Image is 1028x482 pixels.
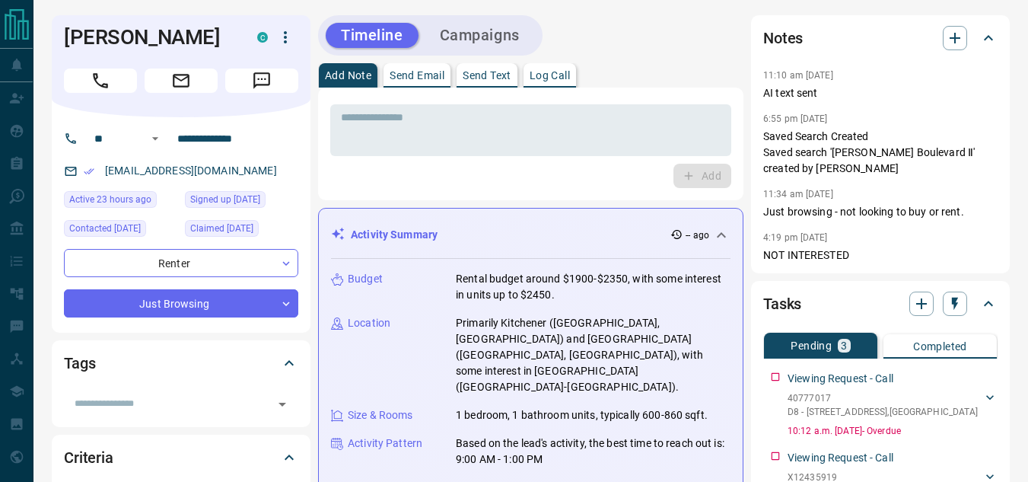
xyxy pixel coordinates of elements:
[763,232,828,243] p: 4:19 pm [DATE]
[348,407,413,423] p: Size & Rooms
[763,70,833,81] p: 11:10 am [DATE]
[841,340,847,351] p: 3
[146,129,164,148] button: Open
[456,436,730,468] p: Based on the lead's activity, the best time to reach out is: 9:00 AM - 1:00 PM
[788,371,893,387] p: Viewing Request - Call
[530,70,570,81] p: Log Call
[331,221,730,249] div: Activity Summary-- ago
[272,394,293,415] button: Open
[456,315,730,395] p: Primarily Kitchener ([GEOGRAPHIC_DATA], [GEOGRAPHIC_DATA]) and [GEOGRAPHIC_DATA] ([GEOGRAPHIC_DAT...
[763,85,998,101] p: AI text sent
[64,439,298,476] div: Criteria
[69,192,151,207] span: Active 23 hours ago
[763,247,998,263] p: NOT INTERESTED
[64,249,298,277] div: Renter
[686,228,709,242] p: -- ago
[763,292,801,316] h2: Tasks
[64,345,298,381] div: Tags
[390,70,444,81] p: Send Email
[788,450,893,466] p: Viewing Request - Call
[225,69,298,93] span: Message
[763,26,803,50] h2: Notes
[64,445,113,470] h2: Criteria
[763,129,998,177] p: Saved Search Created Saved search '[PERSON_NAME] Boulevard Ⅱ' created by [PERSON_NAME]
[64,289,298,318] div: Just Browsing
[84,166,94,177] svg: Email Verified
[913,341,967,352] p: Completed
[456,271,730,303] p: Rental budget around $1900-$2350, with some interest in units up to $2450.
[348,315,390,331] p: Location
[145,69,218,93] span: Email
[64,220,177,241] div: Mon Oct 13 2025
[69,221,141,236] span: Contacted [DATE]
[64,191,177,212] div: Tue Oct 14 2025
[348,436,422,452] p: Activity Pattern
[326,23,419,48] button: Timeline
[64,25,234,49] h1: [PERSON_NAME]
[185,220,298,241] div: Mon Oct 13 2025
[788,388,998,422] div: 40777017D8 - [STREET_ADDRESS],[GEOGRAPHIC_DATA]
[425,23,535,48] button: Campaigns
[351,227,438,243] p: Activity Summary
[463,70,511,81] p: Send Text
[763,286,998,322] div: Tasks
[105,164,277,177] a: [EMAIL_ADDRESS][DOMAIN_NAME]
[763,204,998,220] p: Just browsing - not looking to buy or rent.
[64,69,137,93] span: Call
[257,32,268,43] div: condos.ca
[763,113,828,124] p: 6:55 pm [DATE]
[788,424,998,438] p: 10:12 a.m. [DATE] - Overdue
[763,20,998,56] div: Notes
[190,221,253,236] span: Claimed [DATE]
[791,340,832,351] p: Pending
[788,391,978,405] p: 40777017
[325,70,371,81] p: Add Note
[348,271,383,287] p: Budget
[64,351,95,375] h2: Tags
[763,189,833,200] p: 11:34 am [DATE]
[788,405,978,419] p: D8 - [STREET_ADDRESS] , [GEOGRAPHIC_DATA]
[185,191,298,212] div: Sun Dec 26 2021
[190,192,260,207] span: Signed up [DATE]
[456,407,708,423] p: 1 bedroom, 1 bathroom units, typically 600-860 sqft.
